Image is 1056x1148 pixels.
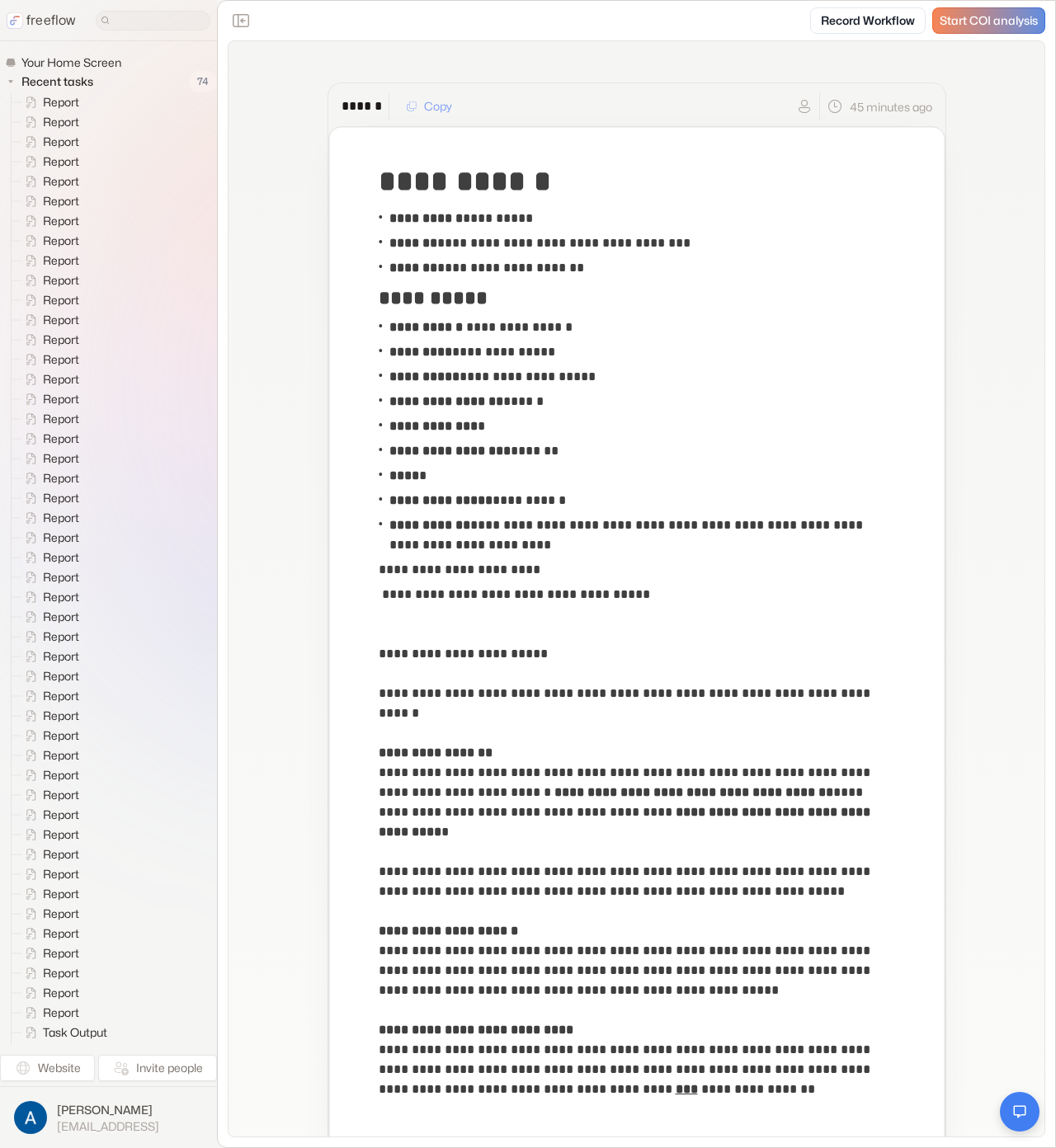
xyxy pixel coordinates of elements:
[5,54,128,71] a: Your Home Screen
[10,1097,207,1138] button: [PERSON_NAME][EMAIL_ADDRESS]
[12,330,86,350] a: Report
[12,449,86,468] a: Report
[40,213,84,229] span: Report
[12,1003,86,1023] a: Report
[40,787,84,803] span: Report
[12,963,86,983] a: Report
[40,925,84,942] span: Report
[40,312,84,328] span: Report
[12,429,86,449] a: Report
[940,14,1038,28] span: Start COI analysis
[810,7,926,34] a: Record Workflow
[40,332,84,348] span: Report
[12,686,86,706] a: Report
[40,985,84,1001] span: Report
[12,864,86,884] a: Report
[40,846,84,863] span: Report
[1000,1092,1039,1132] button: Open chat
[40,272,84,289] span: Report
[12,924,86,943] a: Report
[40,807,84,823] span: Report
[12,548,86,567] a: Report
[189,71,217,92] span: 74
[40,292,84,308] span: Report
[12,468,86,488] a: Report
[40,569,84,586] span: Report
[12,211,86,231] a: Report
[40,549,84,566] span: Report
[12,845,86,864] a: Report
[40,668,84,685] span: Report
[40,1024,112,1041] span: Task Output
[12,765,86,785] a: Report
[5,72,100,92] button: Recent tasks
[57,1102,159,1118] span: [PERSON_NAME]
[12,152,86,172] a: Report
[40,589,84,605] span: Report
[12,706,86,726] a: Report
[12,290,86,310] a: Report
[40,767,84,783] span: Report
[98,1055,217,1081] button: Invite people
[40,94,84,111] span: Report
[12,369,86,389] a: Report
[12,1042,114,1062] a: Task Output
[40,173,84,190] span: Report
[12,943,86,963] a: Report
[12,825,86,845] a: Report
[40,628,84,645] span: Report
[40,430,84,447] span: Report
[40,688,84,704] span: Report
[40,351,84,368] span: Report
[12,785,86,805] a: Report
[40,826,84,843] span: Report
[40,609,84,625] span: Report
[12,607,86,627] a: Report
[12,389,86,409] a: Report
[18,73,98,90] span: Recent tasks
[12,666,86,686] a: Report
[12,746,86,765] a: Report
[40,708,84,724] span: Report
[12,647,86,666] a: Report
[40,529,84,546] span: Report
[12,508,86,528] a: Report
[40,866,84,882] span: Report
[7,11,76,31] a: freeflow
[12,271,86,290] a: Report
[40,233,84,249] span: Report
[12,191,86,211] a: Report
[12,983,86,1003] a: Report
[40,193,84,209] span: Report
[40,747,84,764] span: Report
[12,567,86,587] a: Report
[12,805,86,825] a: Report
[396,93,462,120] button: Copy
[40,1004,84,1021] span: Report
[40,114,84,130] span: Report
[57,1119,159,1134] span: [EMAIL_ADDRESS]
[12,884,86,904] a: Report
[40,470,84,487] span: Report
[40,727,84,744] span: Report
[40,510,84,526] span: Report
[932,7,1045,34] a: Start COI analysis
[12,350,86,369] a: Report
[12,172,86,191] a: Report
[228,7,254,34] button: Close the sidebar
[40,1044,112,1061] span: Task Output
[12,627,86,647] a: Report
[12,112,86,132] a: Report
[40,371,84,388] span: Report
[18,54,126,71] span: Your Home Screen
[40,153,84,170] span: Report
[40,411,84,427] span: Report
[12,231,86,251] a: Report
[40,648,84,665] span: Report
[12,132,86,152] a: Report
[850,98,932,115] p: 45 minutes ago
[12,409,86,429] a: Report
[12,92,86,112] a: Report
[40,252,84,269] span: Report
[12,1023,114,1042] a: Task Output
